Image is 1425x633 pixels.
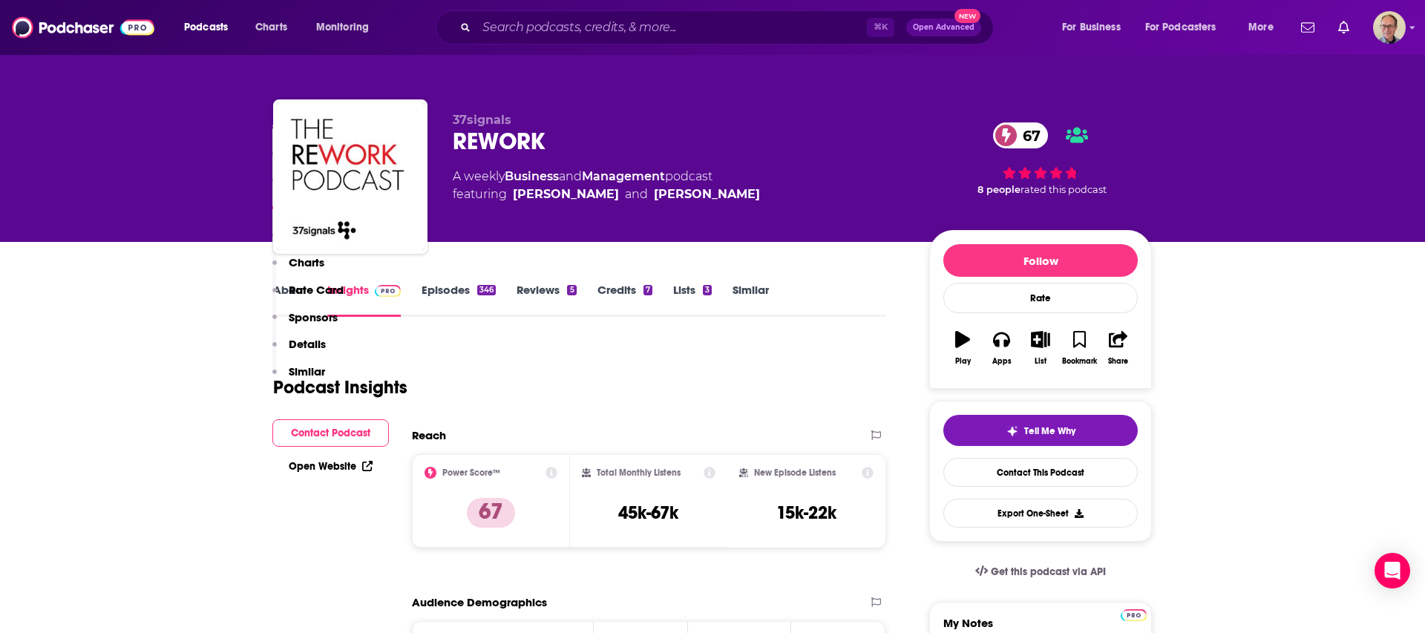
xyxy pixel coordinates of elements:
button: Open AdvancedNew [906,19,981,36]
span: Logged in as tommy.lynch [1373,11,1406,44]
button: Play [943,321,982,375]
h2: Reach [412,428,446,442]
span: More [1248,17,1274,38]
a: Charts [246,16,296,39]
span: featuring [453,186,760,203]
div: A weekly podcast [453,168,760,203]
button: Sponsors [272,310,338,338]
button: open menu [1136,16,1238,39]
img: REWORK [276,102,425,251]
button: Details [272,337,326,364]
a: Open Website [289,460,373,473]
a: Episodes346 [422,283,496,317]
div: 346 [477,285,496,295]
h2: Audience Demographics [412,595,547,609]
button: open menu [306,16,388,39]
button: Rate Card [272,283,344,310]
div: 3 [703,285,712,295]
button: Bookmark [1060,321,1098,375]
span: ⌘ K [867,18,894,37]
button: Apps [982,321,1021,375]
div: List [1035,357,1046,366]
span: 8 people [977,184,1021,195]
button: Share [1099,321,1138,375]
span: For Business [1062,17,1121,38]
button: Follow [943,244,1138,277]
a: Contact This Podcast [943,458,1138,487]
button: List [1021,321,1060,375]
div: 7 [643,285,652,295]
img: Podchaser Pro [1121,609,1147,621]
button: open menu [174,16,247,39]
div: Rate [943,283,1138,313]
div: Search podcasts, credits, & more... [450,10,1008,45]
span: and [559,169,582,183]
span: and [625,186,648,203]
button: Export One-Sheet [943,499,1138,528]
p: Details [289,337,326,351]
span: For Podcasters [1145,17,1216,38]
h2: New Episode Listens [754,468,836,478]
a: Show notifications dropdown [1295,15,1320,40]
span: Monitoring [316,17,369,38]
a: Similar [733,283,769,317]
span: New [954,9,981,23]
img: tell me why sparkle [1006,425,1018,437]
a: Wailin Wong [513,186,619,203]
p: Sponsors [289,310,338,324]
a: Pro website [1121,607,1147,621]
a: Get this podcast via API [963,554,1118,590]
a: Reviews5 [517,283,576,317]
span: Charts [255,17,287,38]
h2: Total Monthly Listens [597,468,681,478]
input: Search podcasts, credits, & more... [476,16,867,39]
div: Share [1108,357,1128,366]
a: Lists3 [673,283,712,317]
span: rated this podcast [1021,184,1107,195]
button: tell me why sparkleTell Me Why [943,415,1138,446]
a: 67 [993,122,1048,148]
span: 37signals [453,113,511,127]
a: Credits7 [597,283,652,317]
a: Shaun Hildner [654,186,760,203]
span: Tell Me Why [1024,425,1075,437]
a: Management [582,169,665,183]
p: 67 [467,498,515,528]
button: open menu [1238,16,1292,39]
a: Business [505,169,559,183]
div: Play [955,357,971,366]
span: Podcasts [184,17,228,38]
div: Open Intercom Messenger [1375,553,1410,588]
button: Contact Podcast [272,419,389,447]
button: Similar [272,364,325,392]
p: Similar [289,364,325,378]
a: Show notifications dropdown [1332,15,1355,40]
span: 67 [1008,122,1048,148]
div: Apps [992,357,1012,366]
span: Open Advanced [913,24,974,31]
button: Show profile menu [1373,11,1406,44]
p: Rate Card [289,283,344,297]
img: User Profile [1373,11,1406,44]
h3: 45k-67k [618,502,678,524]
span: Get this podcast via API [991,565,1106,578]
img: Podchaser - Follow, Share and Rate Podcasts [12,13,154,42]
button: open menu [1052,16,1139,39]
div: 67 8 peoplerated this podcast [929,113,1152,205]
h2: Power Score™ [442,468,500,478]
div: 5 [567,285,576,295]
div: Bookmark [1062,357,1097,366]
h3: 15k-22k [776,502,836,524]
